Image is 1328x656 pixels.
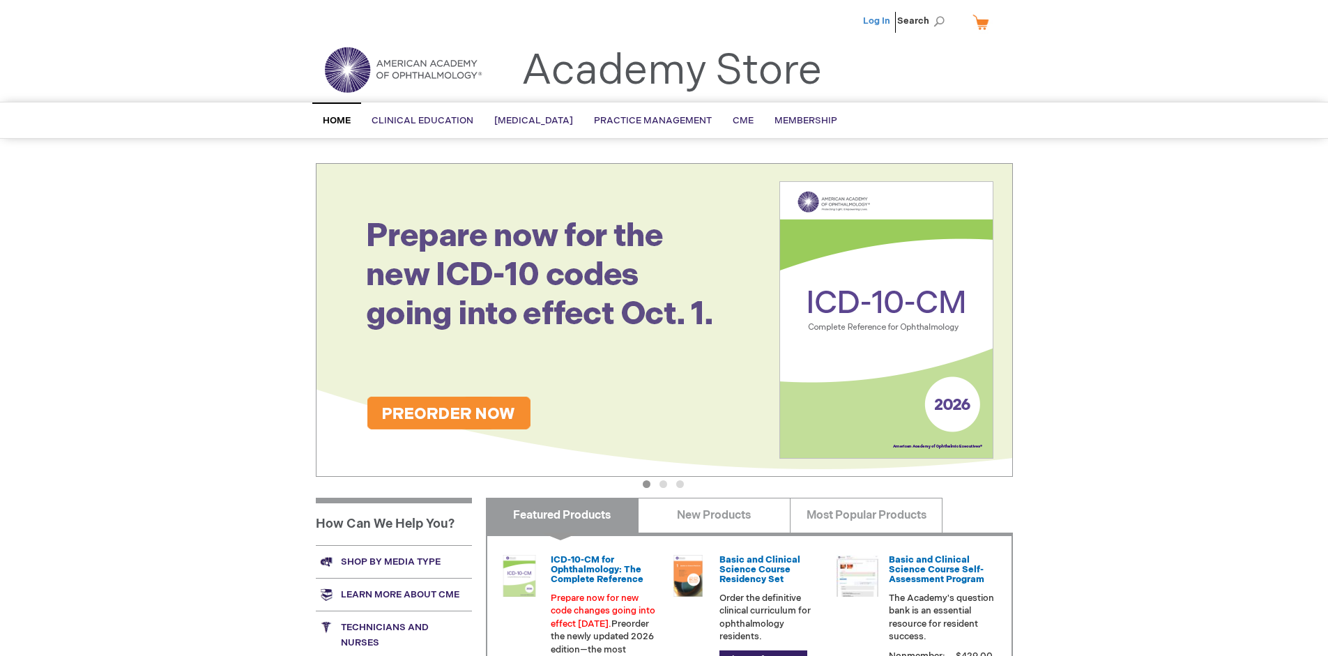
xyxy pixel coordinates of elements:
[494,115,573,126] span: [MEDICAL_DATA]
[551,554,643,586] a: ICD-10-CM for Ophthalmology: The Complete Reference
[638,498,791,533] a: New Products
[659,480,667,488] button: 2 of 3
[719,554,800,586] a: Basic and Clinical Science Course Residency Set
[863,15,890,26] a: Log In
[889,554,984,586] a: Basic and Clinical Science Course Self-Assessment Program
[774,115,837,126] span: Membership
[551,593,655,630] font: Prepare now for new code changes going into effect [DATE].
[372,115,473,126] span: Clinical Education
[316,498,472,545] h1: How Can We Help You?
[837,555,878,597] img: bcscself_20.jpg
[667,555,709,597] img: 02850963u_47.png
[486,498,639,533] a: Featured Products
[790,498,942,533] a: Most Popular Products
[316,578,472,611] a: Learn more about CME
[594,115,712,126] span: Practice Management
[889,592,995,643] p: The Academy's question bank is an essential resource for resident success.
[733,115,754,126] span: CME
[498,555,540,597] img: 0120008u_42.png
[643,480,650,488] button: 1 of 3
[316,545,472,578] a: Shop by media type
[323,115,351,126] span: Home
[676,480,684,488] button: 3 of 3
[719,592,825,643] p: Order the definitive clinical curriculum for ophthalmology residents.
[521,46,822,96] a: Academy Store
[897,7,950,35] span: Search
